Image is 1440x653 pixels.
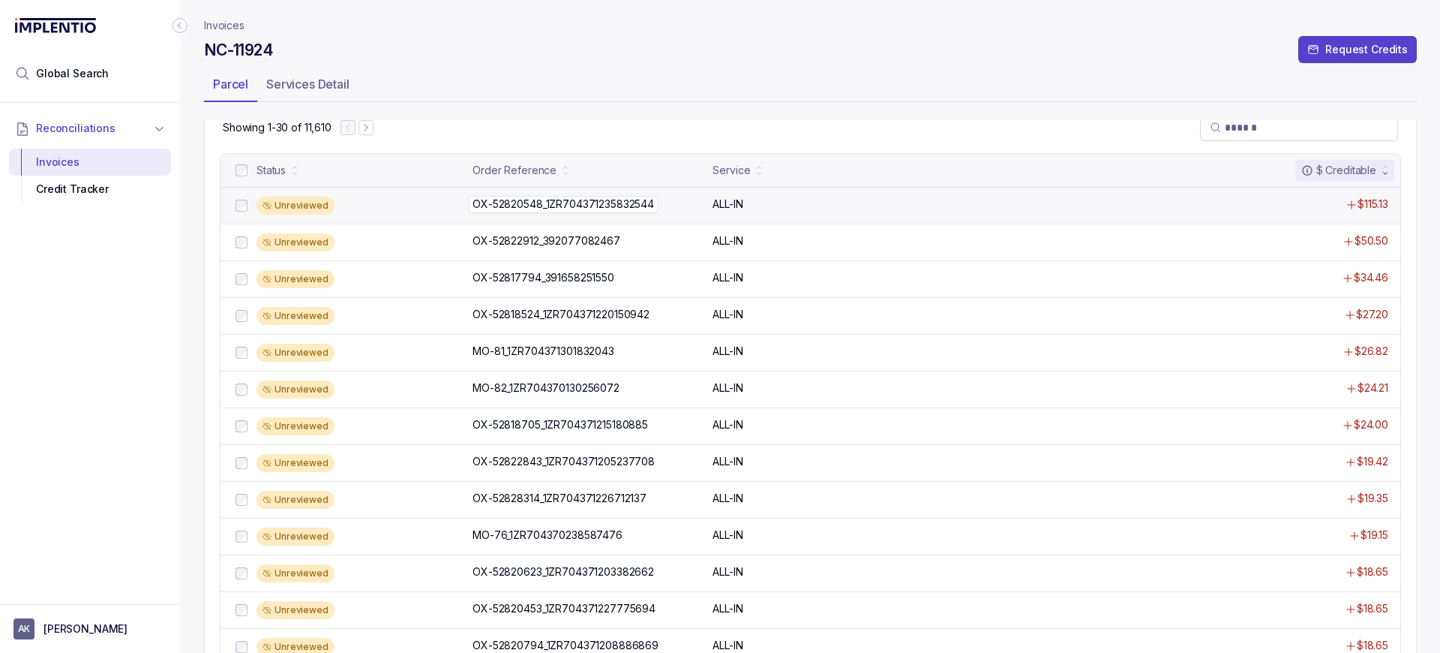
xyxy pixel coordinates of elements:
[1357,638,1388,653] p: $18.65
[235,384,247,396] input: checkbox-checkbox
[712,197,742,212] p: ALL-IN
[712,638,742,653] p: ALL-IN
[712,233,742,248] p: ALL-IN
[223,120,331,135] p: Showing 1-30 of 11,610
[256,344,334,362] div: Unreviewed
[472,381,619,396] p: MO-82_1ZR704370130256072
[472,233,620,248] p: OX-52822912_392077082467
[256,197,334,215] div: Unreviewed
[256,417,334,435] div: Unreviewed
[712,307,742,322] p: ALL-IN
[256,270,334,288] div: Unreviewed
[1357,601,1388,616] p: $18.65
[204,72,1417,102] ul: Tab Group
[1357,491,1388,506] p: $19.35
[472,344,614,359] p: MO-81_1ZR704371301832043
[472,417,648,432] p: OX-52818705_1ZR704371215180885
[235,567,247,579] input: checkbox-checkbox
[1354,270,1388,285] p: $34.46
[235,420,247,432] input: checkbox-checkbox
[36,66,109,81] span: Global Search
[235,604,247,616] input: checkbox-checkbox
[223,120,331,135] div: Remaining page entries
[256,491,334,509] div: Unreviewed
[1301,163,1376,178] div: $ Creditable
[712,381,742,396] p: ALL-IN
[213,75,248,93] p: Parcel
[712,163,750,178] div: Service
[712,528,742,543] p: ALL-IN
[712,564,742,579] p: ALL-IN
[256,564,334,582] div: Unreviewed
[472,528,622,543] p: MO-76_1ZR704370238587476
[204,18,244,33] nav: breadcrumb
[235,494,247,506] input: checkbox-checkbox
[13,618,34,639] span: User initials
[469,196,658,212] p: OX-52820548_1ZR704371235832544
[235,200,247,212] input: checkbox-checkbox
[256,307,334,325] div: Unreviewed
[43,621,127,636] p: [PERSON_NAME]
[1325,42,1408,57] p: Request Credits
[235,531,247,543] input: checkbox-checkbox
[472,564,654,579] p: OX-52820623_1ZR704371203382662
[256,163,286,178] div: Status
[1357,381,1388,396] p: $24.21
[266,75,349,93] p: Services Detail
[36,121,115,136] span: Reconciliations
[235,310,247,322] input: checkbox-checkbox
[235,236,247,248] input: checkbox-checkbox
[472,491,646,506] p: OX-52828314_1ZR704371226712137
[256,454,334,472] div: Unreviewed
[204,18,244,33] a: Invoices
[1298,36,1417,63] button: Request Credits
[472,454,655,469] p: OX-52822843_1ZR704371205237708
[1357,564,1388,579] p: $18.65
[1356,307,1388,322] p: $27.20
[235,641,247,653] input: checkbox-checkbox
[256,233,334,251] div: Unreviewed
[712,601,742,616] p: ALL-IN
[472,601,655,616] p: OX-52820453_1ZR704371227775694
[256,528,334,546] div: Unreviewed
[712,344,742,359] p: ALL-IN
[712,270,742,285] p: ALL-IN
[1357,197,1388,212] p: $115.13
[358,120,373,135] button: Next Page
[235,457,247,469] input: checkbox-checkbox
[472,638,658,653] p: OX-52820794_1ZR704371208886869
[204,72,257,102] li: Tab Parcel
[712,417,742,432] p: ALL-IN
[712,454,742,469] p: ALL-IN
[1354,344,1388,359] p: $26.82
[21,176,159,203] div: Credit Tracker
[235,164,247,176] input: checkbox-checkbox
[472,270,614,285] p: OX-52817794_391658251550
[235,347,247,359] input: checkbox-checkbox
[204,40,273,61] h4: NC-11924
[9,112,171,145] button: Reconciliations
[256,601,334,619] div: Unreviewed
[1354,417,1388,432] p: $24.00
[472,163,556,178] div: Order Reference
[9,146,171,206] div: Reconciliations
[1360,528,1388,543] p: $19.15
[13,618,166,639] button: User initials[PERSON_NAME]
[235,273,247,285] input: checkbox-checkbox
[712,491,742,506] p: ALL-IN
[21,149,159,176] div: Invoices
[1354,233,1388,248] p: $50.50
[472,307,649,322] p: OX-52818524_1ZR704371220150942
[256,381,334,399] div: Unreviewed
[1357,454,1388,469] p: $19.42
[171,17,189,35] div: Collapse Icon
[257,72,358,102] li: Tab Services Detail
